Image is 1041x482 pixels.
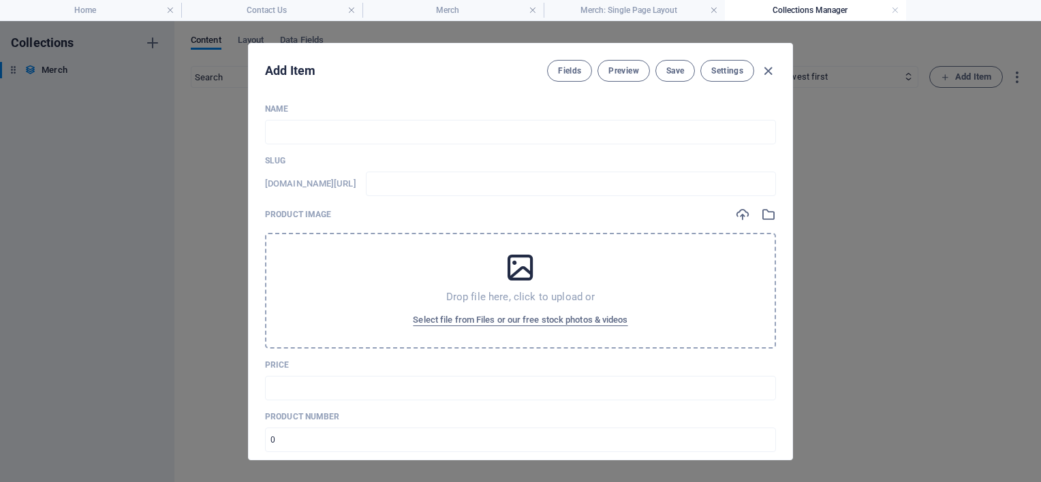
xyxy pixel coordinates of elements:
p: Price [265,359,776,370]
button: Select file from Files or our free stock photos & videos [409,309,631,331]
span: Settings [711,65,743,76]
p: Product image [265,209,331,220]
button: Preview [597,60,649,82]
h4: Contact Us [181,3,362,18]
p: Product number [265,411,776,422]
input: 0 [265,428,776,452]
span: Preview [608,65,638,76]
i: Select from file manager or stock photos [761,207,776,222]
button: Save [655,60,695,82]
h4: Collections Manager [725,3,906,18]
h4: Merch [362,3,544,18]
button: Settings [700,60,754,82]
h6: Slug is the URL under which this item can be found, so it must be unique. [265,176,356,192]
h2: Add Item [265,63,315,79]
span: Select file from Files or our free stock photos & videos [413,312,627,328]
p: Slug [265,155,776,166]
button: Fields [547,60,592,82]
p: Name [265,103,776,114]
p: Drop file here, click to upload or [446,290,595,304]
span: Save [666,65,684,76]
span: Fields [558,65,581,76]
h4: Merch: Single Page Layout [544,3,725,18]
